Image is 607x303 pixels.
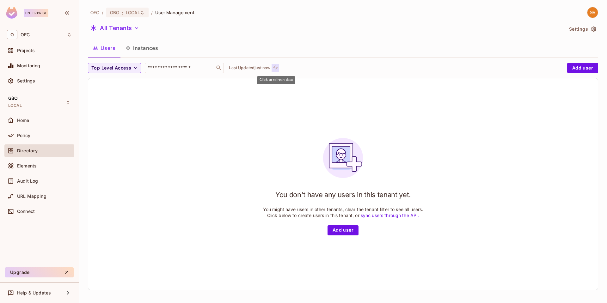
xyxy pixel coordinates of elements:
span: O [7,30,17,39]
li: / [151,9,153,15]
button: refresh [272,64,279,72]
button: Top Level Access [88,63,141,73]
span: Elements [17,163,37,168]
div: Click to refresh data [257,76,295,84]
a: sync users through the API. [361,213,419,218]
span: refresh [273,65,278,71]
span: URL Mapping [17,194,46,199]
span: Top Level Access [91,64,131,72]
button: Add user [567,63,598,73]
span: Monitoring [17,63,40,68]
button: All Tenants [88,23,142,33]
span: Help & Updates [17,290,51,295]
span: Click to refresh data [270,64,279,72]
span: Projects [17,48,35,53]
span: Directory [17,148,38,153]
img: greg.petros@oeconnection.com [587,7,598,18]
div: Enterprise [24,9,48,17]
button: Users [88,40,120,56]
span: LOCAL [126,9,140,15]
span: Connect [17,209,35,214]
p: Last Updated just now [229,65,270,70]
button: Add user [328,225,359,235]
img: SReyMgAAAABJRU5ErkJggg== [6,7,17,19]
span: User Management [155,9,195,15]
p: You might have users in other tenants, clear the tenant filter to see all users. Click below to c... [263,206,423,218]
span: Audit Log [17,179,38,184]
span: GBO [110,9,119,15]
span: Workspace: OEC [21,32,30,37]
span: Settings [17,78,35,83]
span: the active workspace [90,9,99,15]
h1: You don't have any users in this tenant yet. [275,190,411,199]
button: Settings [567,24,598,34]
span: GBO [8,96,18,101]
li: / [102,9,103,15]
span: Policy [17,133,30,138]
button: Upgrade [5,267,74,277]
span: LOCAL [8,103,22,108]
button: Instances [120,40,163,56]
span: Home [17,118,29,123]
span: : [121,10,124,15]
